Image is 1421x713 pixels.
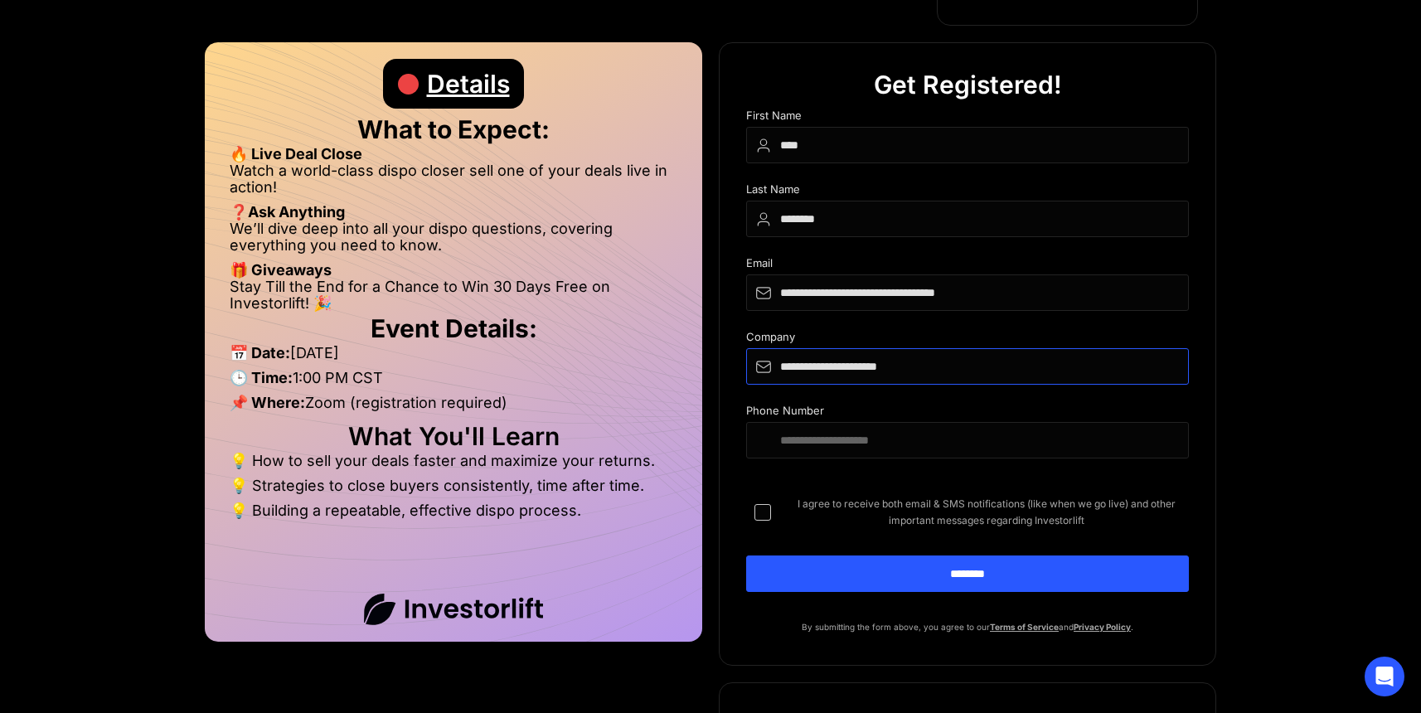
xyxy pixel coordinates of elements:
[230,502,677,519] li: 💡 Building a repeatable, effective dispo process.
[230,478,677,502] li: 💡 Strategies to close buyers consistently, time after time.
[1074,622,1131,632] a: Privacy Policy
[230,395,677,420] li: Zoom (registration required)
[230,453,677,478] li: 💡 How to sell your deals faster and maximize your returns.
[230,344,290,361] strong: 📅 Date:
[230,428,677,444] h2: What You'll Learn
[427,59,510,109] div: Details
[230,145,362,162] strong: 🔥 Live Deal Close
[371,313,537,343] strong: Event Details:
[230,370,677,395] li: 1:00 PM CST
[746,183,1189,201] div: Last Name
[230,162,677,204] li: Watch a world-class dispo closer sell one of your deals live in action!
[230,345,677,370] li: [DATE]
[746,109,1189,618] form: DIspo Day Main Form
[990,622,1059,632] a: Terms of Service
[874,60,1062,109] div: Get Registered!
[784,496,1189,529] span: I agree to receive both email & SMS notifications (like when we go live) and other important mess...
[230,221,677,262] li: We’ll dive deep into all your dispo questions, covering everything you need to know.
[746,257,1189,274] div: Email
[746,405,1189,422] div: Phone Number
[1365,657,1404,696] div: Open Intercom Messenger
[357,114,550,144] strong: What to Expect:
[230,203,345,221] strong: ❓Ask Anything
[746,331,1189,348] div: Company
[230,369,293,386] strong: 🕒 Time:
[230,279,677,312] li: Stay Till the End for a Chance to Win 30 Days Free on Investorlift! 🎉
[746,109,1189,127] div: First Name
[230,394,305,411] strong: 📌 Where:
[746,618,1189,635] p: By submitting the form above, you agree to our and .
[230,261,332,279] strong: 🎁 Giveaways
